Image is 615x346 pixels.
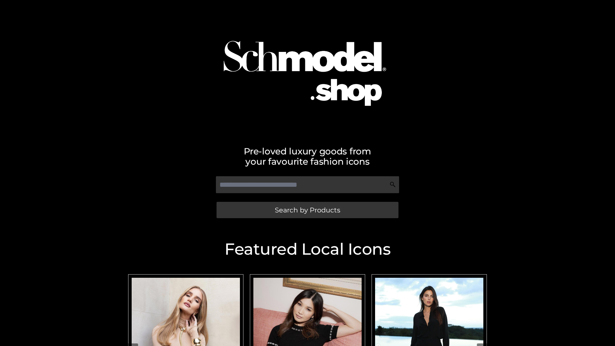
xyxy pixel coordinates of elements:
h2: Featured Local Icons​ [125,241,490,257]
img: Search Icon [389,181,396,188]
span: Search by Products [275,207,340,213]
a: Search by Products [217,202,398,218]
h2: Pre-loved luxury goods from your favourite fashion icons [125,146,490,167]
